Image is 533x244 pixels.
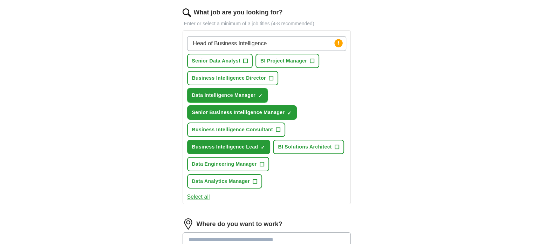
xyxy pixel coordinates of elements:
[187,157,269,171] button: Data Engineering Manager
[187,36,346,51] input: Type a job title and press enter
[192,57,240,65] span: Senior Data Analyst
[183,218,194,230] img: location.png
[192,143,258,151] span: Business Intelligence Lead
[287,110,292,116] span: ✓
[192,109,285,116] span: Senior Business Intelligence Manager
[192,160,257,168] span: Data Engineering Manager
[260,57,307,65] span: BI Project Manager
[183,20,351,27] p: Enter or select a minimum of 3 job titles (4-8 recommended)
[194,8,283,17] label: What job are you looking for?
[197,219,282,229] label: Where do you want to work?
[187,71,278,85] button: Business Intelligence Director
[273,140,344,154] button: BI Solutions Architect
[183,8,191,17] img: search.png
[278,143,332,151] span: BI Solutions Architect
[187,193,210,201] button: Select all
[187,140,271,154] button: Business Intelligence Lead✓
[187,88,268,103] button: Data Intelligence Manager✓
[187,174,262,189] button: Data Analytics Manager
[187,123,285,137] button: Business Intelligence Consultant
[192,74,266,82] span: Business Intelligence Director
[192,92,255,99] span: Data Intelligence Manager
[192,178,250,185] span: Data Analytics Manager
[261,145,265,150] span: ✓
[255,54,319,68] button: BI Project Manager
[258,93,262,99] span: ✓
[187,105,297,120] button: Senior Business Intelligence Manager✓
[192,126,273,133] span: Business Intelligence Consultant
[187,54,253,68] button: Senior Data Analyst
